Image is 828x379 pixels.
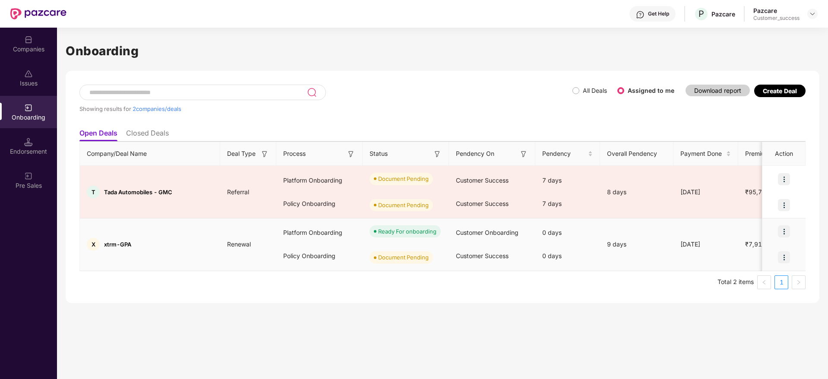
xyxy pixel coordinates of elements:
[24,35,33,44] img: svg+xml;base64,PHN2ZyBpZD0iQ29tcGFuaWVzIiB4bWxucz0iaHR0cDovL3d3dy53My5vcmcvMjAwMC9zdmciIHdpZHRoPS...
[24,69,33,78] img: svg+xml;base64,PHN2ZyBpZD0iSXNzdWVzX2Rpc2FibGVkIiB4bWxucz0iaHR0cDovL3d3dy53My5vcmcvMjAwMC9zdmciIH...
[542,149,586,158] span: Pendency
[738,240,773,248] span: ₹7,918
[433,150,442,158] img: svg+xml;base64,PHN2ZyB3aWR0aD0iMTYiIGhlaWdodD0iMTYiIHZpZXdCb3g9IjAgMCAxNiAxNiIgZmlsbD0ibm9uZSIgeG...
[276,221,363,244] div: Platform Onboarding
[753,15,800,22] div: Customer_success
[792,275,806,289] button: right
[778,225,790,237] img: icon
[66,41,819,60] h1: Onboarding
[535,244,600,268] div: 0 days
[775,276,788,289] a: 1
[378,253,429,262] div: Document Pending
[535,221,600,244] div: 0 days
[87,238,100,251] div: X
[456,229,518,236] span: Customer Onboarding
[456,177,509,184] span: Customer Success
[104,241,131,248] span: xtrm-GPA
[717,275,754,289] li: Total 2 items
[796,280,801,285] span: right
[809,10,816,17] img: svg+xml;base64,PHN2ZyBpZD0iRHJvcGRvd24tMzJ4MzIiIHhtbG5zPSJodHRwOi8vd3d3LnczLm9yZy8yMDAwL3N2ZyIgd2...
[600,187,673,197] div: 8 days
[24,104,33,112] img: svg+xml;base64,PHN2ZyB3aWR0aD0iMjAiIGhlaWdodD0iMjAiIHZpZXdCb3g9IjAgMCAyMCAyMCIgZmlsbD0ibm9uZSIgeG...
[260,150,269,158] img: svg+xml;base64,PHN2ZyB3aWR0aD0iMTYiIGhlaWdodD0iMTYiIHZpZXdCb3g9IjAgMCAxNiAxNiIgZmlsbD0ibm9uZSIgeG...
[774,275,788,289] li: 1
[711,10,735,18] div: Pazcare
[738,188,777,196] span: ₹95,760
[636,10,645,19] img: svg+xml;base64,PHN2ZyBpZD0iSGVscC0zMngzMiIgeG1sbnM9Imh0dHA6Ly93d3cudzMub3JnLzIwMDAvc3ZnIiB3aWR0aD...
[763,87,797,95] div: Create Deal
[378,227,436,236] div: Ready For onboarding
[535,192,600,215] div: 7 days
[220,240,258,248] span: Renewal
[673,240,738,249] div: [DATE]
[519,150,528,158] img: svg+xml;base64,PHN2ZyB3aWR0aD0iMTYiIGhlaWdodD0iMTYiIHZpZXdCb3g9IjAgMCAxNiAxNiIgZmlsbD0ibm9uZSIgeG...
[24,138,33,146] img: svg+xml;base64,PHN2ZyB3aWR0aD0iMTQuNSIgaGVpZ2h0PSIxNC41IiB2aWV3Qm94PSIwIDAgMTYgMTYiIGZpbGw9Im5vbm...
[276,192,363,215] div: Policy Onboarding
[535,142,600,166] th: Pendency
[792,275,806,289] li: Next Page
[762,142,806,166] th: Action
[778,199,790,211] img: icon
[456,149,494,158] span: Pendency On
[126,129,169,141] li: Closed Deals
[648,10,669,17] div: Get Help
[378,201,429,209] div: Document Pending
[456,252,509,259] span: Customer Success
[757,275,771,289] li: Previous Page
[628,87,674,94] label: Assigned to me
[673,187,738,197] div: [DATE]
[10,8,66,19] img: New Pazcare Logo
[378,174,429,183] div: Document Pending
[600,240,673,249] div: 9 days
[227,149,256,158] span: Deal Type
[87,186,100,199] div: T
[133,105,181,112] span: 2 companies/deals
[456,200,509,207] span: Customer Success
[778,173,790,185] img: icon
[24,172,33,180] img: svg+xml;base64,PHN2ZyB3aWR0aD0iMjAiIGhlaWdodD0iMjAiIHZpZXdCb3g9IjAgMCAyMCAyMCIgZmlsbD0ibm9uZSIgeG...
[583,87,607,94] label: All Deals
[220,188,256,196] span: Referral
[80,142,220,166] th: Company/Deal Name
[276,244,363,268] div: Policy Onboarding
[535,169,600,192] div: 7 days
[307,87,317,98] img: svg+xml;base64,PHN2ZyB3aWR0aD0iMjQiIGhlaWdodD0iMjUiIHZpZXdCb3g9IjAgMCAyNCAyNSIgZmlsbD0ibm9uZSIgeG...
[104,189,172,196] span: Tada Automobiles - GMC
[762,280,767,285] span: left
[753,6,800,15] div: Pazcare
[778,251,790,263] img: icon
[283,149,306,158] span: Process
[680,149,724,158] span: Payment Done
[347,150,355,158] img: svg+xml;base64,PHN2ZyB3aWR0aD0iMTYiIGhlaWdodD0iMTYiIHZpZXdCb3g9IjAgMCAxNiAxNiIgZmlsbD0ibm9uZSIgeG...
[370,149,388,158] span: Status
[698,9,704,19] span: P
[79,105,572,112] div: Showing results for
[79,129,117,141] li: Open Deals
[738,142,794,166] th: Premium Paid
[757,275,771,289] button: left
[673,142,738,166] th: Payment Done
[276,169,363,192] div: Platform Onboarding
[600,142,673,166] th: Overall Pendency
[686,85,750,96] button: Download report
